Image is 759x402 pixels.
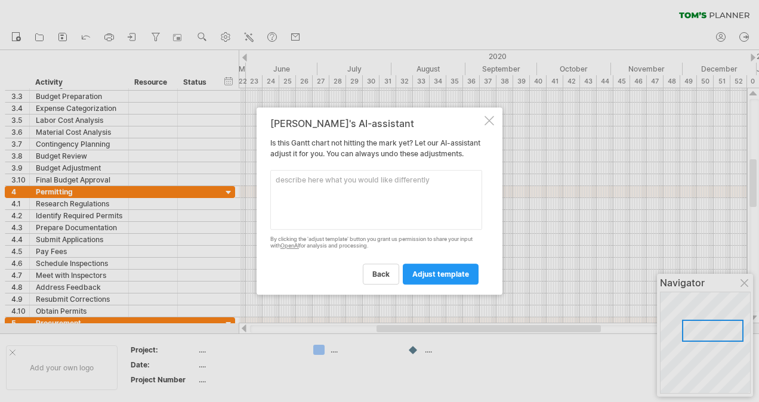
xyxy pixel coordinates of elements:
span: back [372,270,390,279]
div: By clicking the 'adjust template' button you grant us permission to share your input with for ana... [270,236,482,249]
a: OpenAI [280,242,299,249]
div: Is this Gantt chart not hitting the mark yet? Let our AI-assistant adjust it for you. You can alw... [270,118,482,284]
a: back [363,264,399,285]
span: adjust template [412,270,469,279]
a: adjust template [403,264,479,285]
div: [PERSON_NAME]'s AI-assistant [270,118,482,129]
